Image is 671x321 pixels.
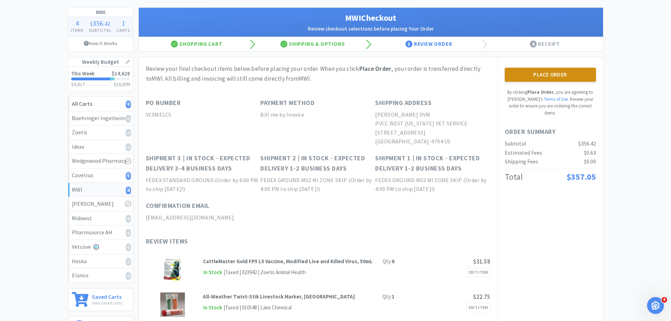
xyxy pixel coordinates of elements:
div: . [86,20,114,27]
a: Vetcove0 [68,240,133,254]
i: 0 [126,129,131,137]
h1: Shipment 3 | In stock - expected delivery 3-4 business days [146,153,261,174]
strong: 6 [392,258,394,265]
strong: Place Order [527,89,553,95]
span: $14,628 [112,70,130,77]
span: $356.42 [578,140,596,147]
a: Midwest0 [68,211,133,226]
i: 0 [126,215,131,223]
i: 0 [126,115,131,123]
h1: Shipping Address [375,98,431,108]
h2: [GEOGRAPHIC_DATA]-9704 US [375,137,490,146]
h2: FEDEX GROUND M02 MI ZONE SKIP (Order by 4:00 PM to ship [DATE]!) [375,176,490,194]
iframe: Intercom live chat [647,297,664,314]
h4: Carts [114,27,133,33]
span: 10,899 [116,81,130,87]
h4: Subtotal [86,27,114,33]
span: $ [90,20,93,27]
span: In Stock [203,268,223,277]
div: Zoetis [72,128,129,137]
div: Pharmsource AH [72,228,129,237]
a: Covetrus5 [68,168,133,183]
p: By clicking , you are agreeing to [PERSON_NAME]'s . Review your order to ensure you are ordering ... [505,89,596,116]
i: 0 [126,243,131,251]
span: 4 [530,41,537,48]
div: Qty: [383,257,394,266]
h2: [PERSON_NAME] DVM [375,110,490,119]
span: $357.05 [566,171,596,182]
a: Edit Item [467,268,490,277]
a: Wedgewood Pharmacy [68,154,133,168]
span: 4 [661,297,667,303]
div: Idexx [72,142,129,152]
div: Receipt [487,37,603,51]
h4: Items [68,27,86,33]
h1: Review Items [146,236,357,247]
h2: FEDEX GROUND M02 MI ZONE SKIP (Order by 4:00 PM to ship [DATE]!) [260,176,375,194]
h6: Saved Carts [92,292,122,300]
span: 356 [93,19,103,27]
div: | Taxed | 023942 | Zoetis Animal Health [223,268,306,277]
div: Heska [72,257,129,266]
span: $22.75 [473,293,490,301]
span: 3 [405,41,412,48]
div: Shipping & Options [255,37,371,51]
div: Shipping Fees [505,157,538,166]
a: Idexx0 [68,140,133,154]
i: 0 [126,258,131,266]
div: Vetcove [72,242,129,252]
span: $31.58 [473,258,490,265]
div: | Taxed | 010548 | Lake Chemical [223,303,292,312]
div: Review your final checkout items below before placing your order. When you click , your order is ... [146,64,490,83]
div: Elanco [72,271,129,280]
a: Heska0 [68,254,133,269]
a: Terms of Use [544,96,568,102]
a: Zoetis0 [68,125,133,140]
h2: PVCC WEST [US_STATE] VET SERVICE [375,119,490,128]
a: Elanco0 [68,268,133,283]
i: 0 [126,143,131,151]
strong: All-Weather Twist-Stik Livestock Marker, [GEOGRAPHIC_DATA] [203,293,355,300]
div: Qty: [383,292,394,301]
a: Pharmsource AH0 [68,226,133,240]
a: Edit Item [467,303,490,312]
h1: Weekly Budget [68,57,133,67]
div: Wedgewood Pharmacy [72,156,129,166]
h1: Shipment 1 | In stock - expected delivery 1-2 business days [375,153,490,174]
div: Total [505,170,523,184]
h2: This Week [71,71,95,76]
div: Covetrus [72,171,129,180]
h1: Order Summary [505,127,596,137]
img: 9f175983986f420fb36049a2fba64092_117.png [163,257,183,282]
h2: Review checkout selections before placing Your Order [146,25,596,33]
a: This Week$14,628$9,817$10,899 [68,67,133,91]
div: Estimated Fees [505,148,542,158]
strong: All Carts [72,100,92,107]
i: 0 [126,272,131,280]
i: 0 [126,229,131,237]
a: MWI4 [68,183,133,197]
span: In Stock [203,303,223,312]
span: $0.00 [584,158,596,165]
a: Boehringer Ingelheim0 [68,111,133,126]
p: View saved carts [92,300,122,306]
a: All Carts9 [68,97,133,111]
div: [PERSON_NAME] [72,199,129,209]
div: Shopping Cart [139,37,255,51]
a: How It Works [68,37,133,50]
img: 92c0acf4a8b34b53bfce4d952e879780_478.png [160,292,185,317]
i: 9 [126,100,131,108]
h1: PO Number [146,98,181,108]
h1: MWI [68,8,133,17]
strong: 1 [392,293,394,300]
span: 4 [75,19,79,27]
a: Saved CartsView saved carts [68,288,133,311]
span: $9,817 [71,81,85,87]
h2: [EMAIL_ADDRESS][DOMAIN_NAME] [146,213,261,222]
h2: [STREET_ADDRESS] [375,128,490,137]
span: $0.63 [584,149,596,156]
h1: Payment Method [260,98,315,108]
a: [PERSON_NAME] [68,197,133,211]
h3: $ [114,82,130,87]
i: 4 [126,186,131,194]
